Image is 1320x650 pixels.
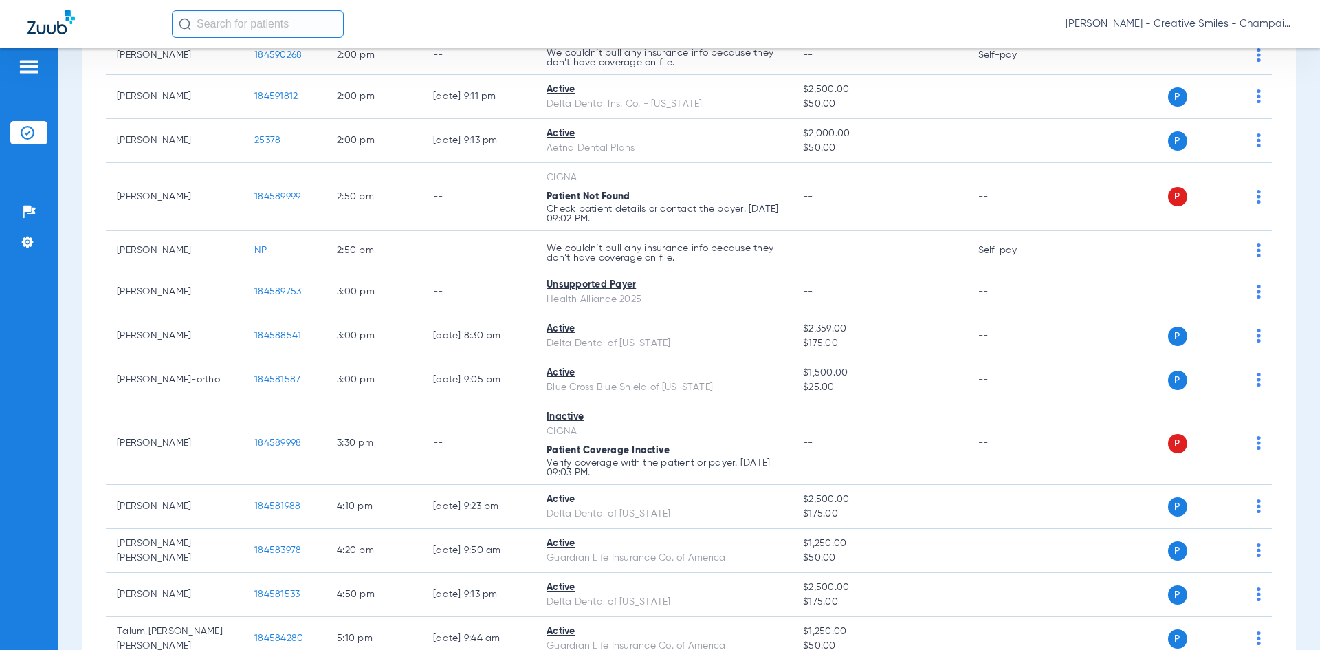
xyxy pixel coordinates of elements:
[1257,243,1261,257] img: group-dot-blue.svg
[803,380,956,395] span: $25.00
[803,50,813,60] span: --
[803,492,956,507] span: $2,500.00
[1257,285,1261,299] img: group-dot-blue.svg
[967,529,1060,573] td: --
[326,36,422,75] td: 2:00 PM
[27,10,75,34] img: Zuub Logo
[967,402,1060,485] td: --
[547,322,781,336] div: Active
[106,75,243,119] td: [PERSON_NAME]
[547,446,670,455] span: Patient Coverage Inactive
[803,97,956,111] span: $50.00
[1257,631,1261,645] img: group-dot-blue.svg
[254,136,280,145] span: 25378
[1257,499,1261,513] img: group-dot-blue.svg
[422,314,536,358] td: [DATE] 8:30 PM
[967,485,1060,529] td: --
[422,402,536,485] td: --
[326,75,422,119] td: 2:00 PM
[179,18,191,30] img: Search Icon
[254,438,301,448] span: 184589998
[326,119,422,163] td: 2:00 PM
[547,507,781,521] div: Delta Dental of [US_STATE]
[547,595,781,609] div: Delta Dental of [US_STATE]
[967,231,1060,270] td: Self-pay
[547,278,781,292] div: Unsupported Payer
[547,292,781,307] div: Health Alliance 2025
[547,97,781,111] div: Delta Dental Ins. Co. - [US_STATE]
[326,314,422,358] td: 3:00 PM
[803,83,956,97] span: $2,500.00
[547,243,781,263] p: We couldn’t pull any insurance info because they don’t have coverage on file.
[803,336,956,351] span: $175.00
[803,127,956,141] span: $2,000.00
[326,573,422,617] td: 4:50 PM
[1168,629,1187,649] span: P
[547,551,781,565] div: Guardian Life Insurance Co. of America
[254,91,298,101] span: 184591812
[803,625,956,639] span: $1,250.00
[106,314,243,358] td: [PERSON_NAME]
[547,537,781,551] div: Active
[803,551,956,565] span: $50.00
[1257,436,1261,450] img: group-dot-blue.svg
[803,595,956,609] span: $175.00
[422,163,536,231] td: --
[1257,587,1261,601] img: group-dot-blue.svg
[1168,434,1187,453] span: P
[1168,585,1187,605] span: P
[803,507,956,521] span: $175.00
[967,75,1060,119] td: --
[547,192,630,202] span: Patient Not Found
[547,204,781,224] p: Check patient details or contact the payer. [DATE] 09:02 PM.
[422,36,536,75] td: --
[1168,87,1187,107] span: P
[1168,541,1187,561] span: P
[254,545,301,555] span: 184583978
[106,402,243,485] td: [PERSON_NAME]
[803,322,956,336] span: $2,359.00
[106,485,243,529] td: [PERSON_NAME]
[967,36,1060,75] td: Self-pay
[547,424,781,439] div: CIGNA
[803,287,813,296] span: --
[547,83,781,97] div: Active
[1168,131,1187,151] span: P
[1257,89,1261,103] img: group-dot-blue.svg
[1168,497,1187,517] span: P
[254,246,267,255] span: NP
[1257,190,1261,204] img: group-dot-blue.svg
[547,380,781,395] div: Blue Cross Blue Shield of [US_STATE]
[547,581,781,595] div: Active
[326,358,422,402] td: 3:00 PM
[967,163,1060,231] td: --
[422,358,536,402] td: [DATE] 9:05 PM
[326,270,422,314] td: 3:00 PM
[172,10,344,38] input: Search for patients
[547,492,781,507] div: Active
[326,485,422,529] td: 4:10 PM
[1257,133,1261,147] img: group-dot-blue.svg
[254,375,300,384] span: 184581587
[547,366,781,380] div: Active
[547,171,781,185] div: CIGNA
[422,485,536,529] td: [DATE] 9:23 PM
[803,192,813,202] span: --
[803,366,956,380] span: $1,500.00
[422,75,536,119] td: [DATE] 9:11 PM
[1257,373,1261,387] img: group-dot-blue.svg
[803,438,813,448] span: --
[254,633,303,643] span: 184584280
[803,537,956,551] span: $1,250.00
[106,36,243,75] td: [PERSON_NAME]
[106,358,243,402] td: [PERSON_NAME]-ortho
[106,163,243,231] td: [PERSON_NAME]
[254,501,300,511] span: 184581988
[254,331,301,340] span: 184588541
[106,529,243,573] td: [PERSON_NAME] [PERSON_NAME]
[967,119,1060,163] td: --
[1168,187,1187,206] span: P
[547,141,781,155] div: Aetna Dental Plans
[326,163,422,231] td: 2:50 PM
[106,270,243,314] td: [PERSON_NAME]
